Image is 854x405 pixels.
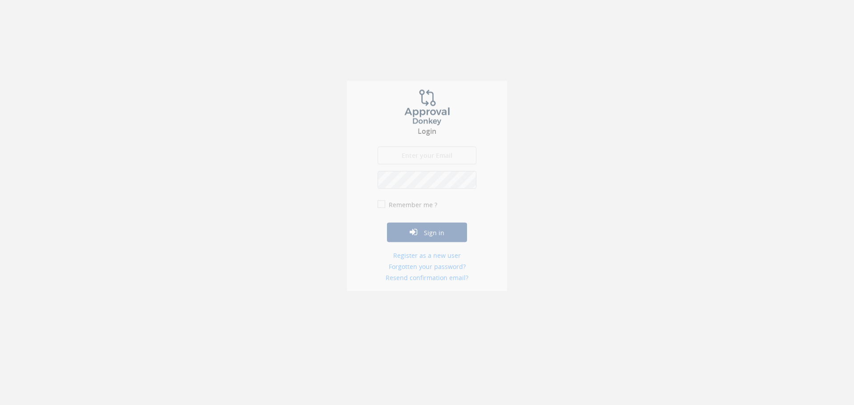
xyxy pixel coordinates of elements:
a: Register as a new user [378,256,476,265]
label: Remember me ? [387,205,437,214]
button: Sign in [387,227,467,247]
a: Resend confirmation email? [378,278,476,287]
a: Forgotten your password? [378,267,476,276]
h3: Login [347,132,507,140]
input: Enter your Email [378,151,476,169]
img: logo.png [394,94,460,130]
